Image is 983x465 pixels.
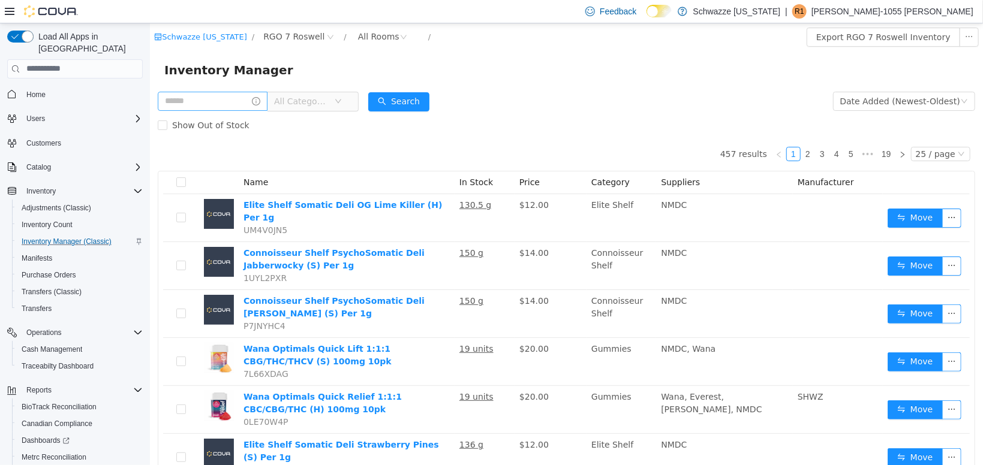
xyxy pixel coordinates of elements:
span: / [102,9,104,18]
button: Customers [2,134,148,152]
td: Connoisseur Shelf [437,219,506,267]
span: $20.00 [369,369,399,378]
a: Adjustments (Classic) [17,201,96,215]
span: NMDC [511,225,537,234]
span: Dark Mode [647,17,647,18]
a: Dashboards [17,433,74,448]
button: icon: ellipsis [792,281,811,300]
span: In Stock [309,154,343,164]
p: | [785,4,787,19]
a: 3 [666,124,679,137]
li: 3 [665,123,680,138]
span: 1UYL2PXR [94,250,137,259]
img: Connoisseur Shelf PsychoSomatic Deli Coolio (S) Per 1g placeholder [54,271,84,301]
p: Schwazze [US_STATE] [693,4,781,19]
span: Transfers (Classic) [22,287,82,297]
span: Cash Management [17,342,143,357]
span: Inventory Manager (Classic) [22,237,112,246]
a: Purchase Orders [17,268,81,282]
a: icon: shopSchwazze [US_STATE] [4,9,97,18]
div: 25 / page [766,124,805,137]
span: R1 [795,4,804,19]
td: Elite Shelf [437,410,506,458]
li: 457 results [570,123,617,138]
span: Operations [22,325,143,340]
span: Suppliers [511,154,550,164]
span: SHWZ [648,369,674,378]
button: Transfers (Classic) [12,283,148,300]
a: Connoisseur Shelf PsychoSomatic Deli [PERSON_NAME] (S) Per 1g [94,273,275,295]
i: icon: right [749,128,756,135]
i: icon: down [811,74,818,83]
button: Canadian Compliance [12,415,148,432]
a: Manifests [17,251,57,265]
span: Wana, Everest, [PERSON_NAME], NMDC [511,369,612,391]
span: $12.00 [369,416,399,426]
button: icon: swapMove [738,377,793,396]
span: Canadian Compliance [22,419,92,428]
span: NMDC [511,416,537,426]
span: Reports [22,383,143,397]
span: Users [26,114,45,123]
span: Dashboards [22,436,70,445]
td: Gummies [437,315,506,363]
a: Transfers (Classic) [17,285,86,299]
i: icon: info-circle [102,74,110,82]
img: Wana Optimals Quick Lift 1:1:1 CBG/THC/THCV (S) 100mg 10pk hero shot [54,319,84,349]
u: 130.5 g [309,177,341,186]
a: Elite Shelf Somatic Deli Strawberry Pines (S) Per 1g [94,416,289,439]
button: Operations [22,325,67,340]
a: Inventory Count [17,218,77,232]
button: icon: swapMove [738,425,793,444]
li: 5 [694,123,708,138]
u: 19 units [309,369,344,378]
a: 1 [637,124,650,137]
span: NMDC, Wana [511,321,566,330]
button: Reports [2,382,148,398]
button: BioTrack Reconciliation [12,398,148,415]
span: Inventory Count [22,220,73,230]
img: Elite Shelf Somatic Deli OG Lime Killer (H) Per 1g placeholder [54,176,84,206]
a: Metrc Reconciliation [17,450,91,464]
button: Manifests [12,250,148,267]
button: Inventory Count [12,216,148,233]
a: 4 [680,124,693,137]
button: Adjustments (Classic) [12,200,148,216]
div: Renee-1055 Bailey [792,4,807,19]
span: Inventory Manager (Classic) [17,234,143,249]
button: Export RGO 7 Roswell Inventory [657,4,810,23]
button: Users [2,110,148,127]
span: Traceabilty Dashboard [22,361,94,371]
li: Previous Page [622,123,636,138]
span: Catalog [26,162,51,172]
span: P7JNYHC4 [94,298,136,307]
span: Inventory [26,186,56,196]
td: Gummies [437,363,506,410]
a: Customers [22,136,66,150]
span: / [278,9,281,18]
span: Operations [26,328,62,337]
a: Canadian Compliance [17,416,97,431]
span: Customers [26,138,61,148]
span: Transfers [17,301,143,316]
span: $14.00 [369,273,399,282]
td: Elite Shelf [437,171,506,219]
button: Traceabilty Dashboard [12,358,148,375]
button: icon: searchSearch [218,69,279,88]
button: icon: ellipsis [810,4,829,23]
span: NMDC [511,273,537,282]
span: RGO 7 Roswell [113,7,175,20]
span: $14.00 [369,225,399,234]
button: icon: ellipsis [792,233,811,252]
span: Adjustments (Classic) [17,201,143,215]
a: BioTrack Reconciliation [17,400,101,414]
u: 19 units [309,321,344,330]
li: Next 5 Pages [708,123,728,138]
li: 4 [680,123,694,138]
span: $20.00 [369,321,399,330]
span: Dashboards [17,433,143,448]
span: Reports [26,385,52,395]
span: Purchase Orders [17,268,143,282]
span: UM4V0JN5 [94,202,137,212]
p: [PERSON_NAME]-1055 [PERSON_NAME] [811,4,973,19]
